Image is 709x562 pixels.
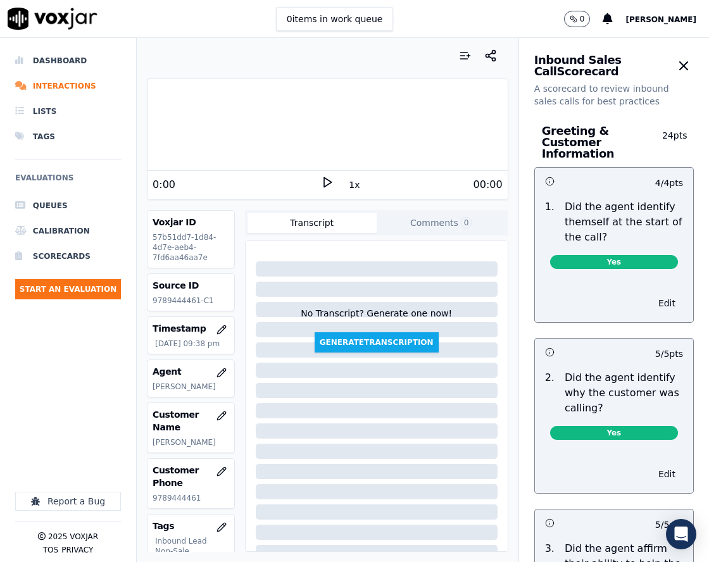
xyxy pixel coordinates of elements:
h3: Customer Name [153,408,229,434]
p: 5 / 5 pts [655,347,683,360]
div: 00:00 [474,177,503,192]
h3: Greeting & Customer Information [542,125,662,159]
a: Calibration [15,218,121,244]
button: Start an Evaluation [15,279,121,299]
button: Edit [651,294,683,312]
h3: Voxjar ID [153,216,229,228]
button: Transcript [248,213,377,233]
a: Interactions [15,73,121,99]
p: A scorecard to review inbound sales calls for best practices [534,82,694,108]
button: [PERSON_NAME] [625,11,709,27]
p: 1 . [540,199,560,245]
p: 2025 Voxjar [48,532,98,542]
div: 0:00 [153,177,175,192]
p: 2 . [540,370,560,416]
h3: Source ID [153,279,229,292]
span: Yes [550,426,678,440]
a: Tags [15,124,121,149]
div: No Transcript? Generate one now! [301,307,452,332]
button: Comments [377,213,506,233]
button: Report a Bug [15,492,121,511]
h3: Tags [153,520,229,532]
p: 4 / 4 pts [655,177,683,189]
button: 0 [564,11,603,27]
a: Lists [15,99,121,124]
p: 0 [580,14,585,24]
div: Open Intercom Messenger [666,519,696,549]
span: 0 [461,217,472,228]
p: 57b51dd7-1d84-4d7e-aeb4-7fd6aa46aa7e [153,232,229,263]
h3: Inbound Sales Call Scorecard [534,54,674,77]
span: Yes [550,255,678,269]
h3: Agent [153,365,229,378]
p: [DATE] 09:38 pm [155,339,229,349]
p: [PERSON_NAME] [153,382,229,392]
p: Did the agent identify why the customer was calling? [565,370,683,416]
a: Dashboard [15,48,121,73]
button: TOS [43,545,58,555]
h6: Evaluations [15,170,121,193]
button: 0items in work queue [276,7,394,31]
span: [PERSON_NAME] [625,15,696,24]
button: Edit [651,465,683,483]
p: 9789444461 [153,493,229,503]
p: 5 / 5 pts [655,518,683,531]
p: 9789444461-C1 [153,296,229,306]
button: GenerateTranscription [315,332,439,353]
h3: Customer Phone [153,464,229,489]
p: Did the agent identify themself at the start of the call? [565,199,683,245]
button: 0 [564,11,591,27]
img: voxjar logo [8,8,97,30]
button: Privacy [61,545,93,555]
p: 24 pts [662,129,686,159]
p: [PERSON_NAME] [153,437,229,447]
p: Inbound Lead [155,536,229,546]
h3: Timestamp [153,322,229,335]
a: Scorecards [15,244,121,269]
button: 1x [346,176,362,194]
a: Queues [15,193,121,218]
